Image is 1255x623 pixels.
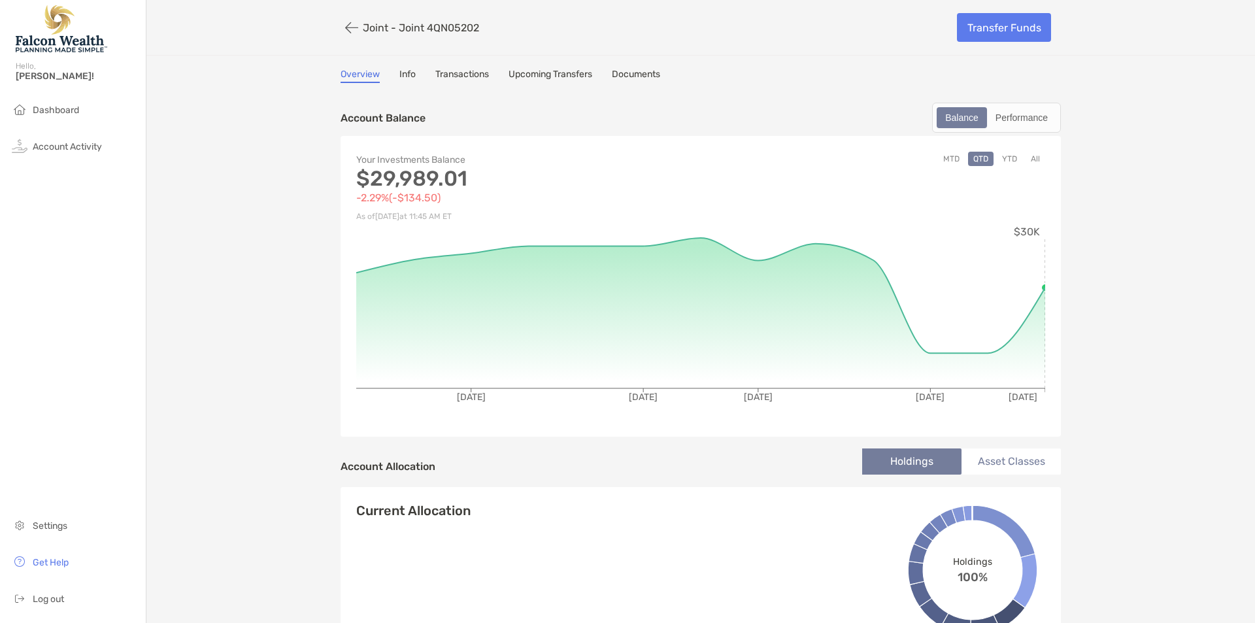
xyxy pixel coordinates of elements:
h4: Current Allocation [356,503,471,518]
div: segmented control [932,103,1061,133]
img: activity icon [12,138,27,154]
button: All [1026,152,1045,166]
tspan: [DATE] [1009,392,1037,403]
button: MTD [938,152,965,166]
a: Upcoming Transfers [509,69,592,83]
span: Get Help [33,557,69,568]
div: Performance [988,109,1055,127]
div: Balance [938,109,986,127]
li: Holdings [862,448,962,475]
a: Overview [341,69,380,83]
h4: Account Allocation [341,460,435,473]
img: household icon [12,101,27,117]
button: QTD [968,152,994,166]
p: Joint - Joint 4QN05202 [363,22,479,34]
tspan: [DATE] [629,392,658,403]
img: logout icon [12,590,27,606]
span: Dashboard [33,105,79,116]
button: YTD [997,152,1022,166]
tspan: [DATE] [457,392,486,403]
tspan: [DATE] [916,392,945,403]
a: Transfer Funds [957,13,1051,42]
li: Asset Classes [962,448,1061,475]
img: Falcon Wealth Planning Logo [16,5,107,52]
span: Settings [33,520,67,531]
img: settings icon [12,517,27,533]
span: Account Activity [33,141,102,152]
p: $29,989.01 [356,171,701,187]
span: Log out [33,594,64,605]
a: Transactions [435,69,489,83]
span: 100% [958,567,988,584]
span: Holdings [953,556,992,567]
p: -2.29% ( -$134.50 ) [356,190,701,206]
a: Info [399,69,416,83]
tspan: [DATE] [744,392,773,403]
tspan: $30K [1014,226,1040,238]
p: Account Balance [341,110,426,126]
p: As of [DATE] at 11:45 AM ET [356,209,701,225]
img: get-help icon [12,554,27,569]
p: Your Investments Balance [356,152,701,168]
a: Documents [612,69,660,83]
span: [PERSON_NAME]! [16,71,138,82]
